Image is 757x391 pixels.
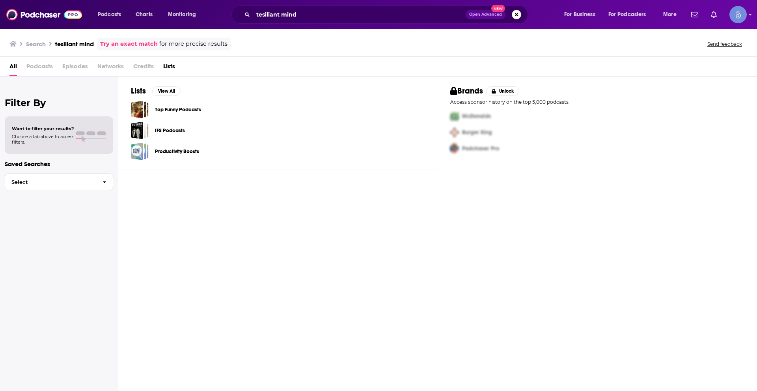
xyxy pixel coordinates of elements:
[131,122,149,139] a: IFS Podcasts
[131,142,149,160] a: Productivity Boosts
[559,8,605,21] button: open menu
[92,8,131,21] button: open menu
[462,113,491,120] span: McDonalds
[6,7,82,22] img: Podchaser - Follow, Share and Rate Podcasts
[159,39,227,49] span: for more precise results
[62,60,88,76] span: Episodes
[729,6,747,23] button: Show profile menu
[729,6,747,23] span: Logged in as Spiral5-G1
[131,8,157,21] a: Charts
[55,40,94,48] h3: tesiliant mind
[705,41,744,47] button: Send feedback
[26,40,46,48] h3: Search
[608,9,646,20] span: For Podcasters
[26,60,53,76] span: Podcasts
[131,86,181,96] a: ListsView All
[462,129,492,136] span: Burger King
[603,8,658,21] button: open menu
[131,86,146,96] h2: Lists
[447,124,462,140] img: Second Pro Logo
[5,180,96,185] span: Select
[708,8,720,21] a: Show notifications dropdown
[450,99,744,105] p: Access sponsor history on the top 5,000 podcasts.
[152,86,181,96] button: View All
[168,9,196,20] span: Monitoring
[136,9,153,20] span: Charts
[729,6,747,23] img: User Profile
[253,8,466,21] input: Search podcasts, credits, & more...
[486,86,520,96] button: Unlock
[658,8,686,21] button: open menu
[98,9,121,20] span: Podcasts
[5,173,113,191] button: Select
[163,60,175,76] a: Lists
[12,126,74,131] span: Want to filter your results?
[450,86,483,96] h2: Brands
[239,6,535,24] div: Search podcasts, credits, & more...
[131,101,149,118] a: Top Funny Podcasts
[466,10,505,19] button: Open AdvancedNew
[100,39,158,49] a: Try an exact match
[12,134,74,145] span: Choose a tab above to access filters.
[155,126,185,135] a: IFS Podcasts
[688,8,701,21] a: Show notifications dropdown
[5,97,113,109] h2: Filter By
[97,60,124,76] span: Networks
[462,145,499,152] span: Podchaser Pro
[491,5,505,12] span: New
[155,105,201,114] a: Top Funny Podcasts
[447,108,462,124] img: First Pro Logo
[9,60,17,76] a: All
[133,60,154,76] span: Credits
[5,160,113,168] p: Saved Searches
[447,140,462,157] img: Third Pro Logo
[155,147,199,156] a: Productivity Boosts
[663,9,677,20] span: More
[469,13,502,17] span: Open Advanced
[162,8,206,21] button: open menu
[564,9,595,20] span: For Business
